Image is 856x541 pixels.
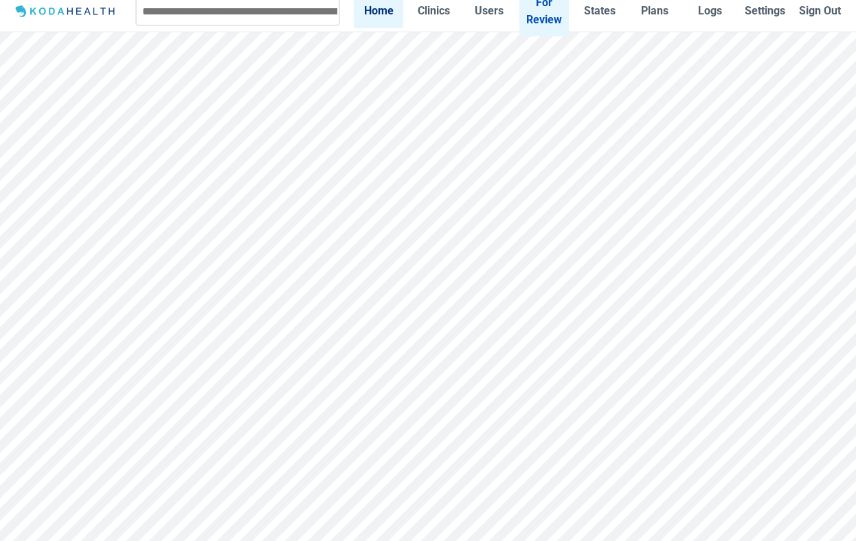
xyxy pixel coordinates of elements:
[11,3,122,20] img: Logo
